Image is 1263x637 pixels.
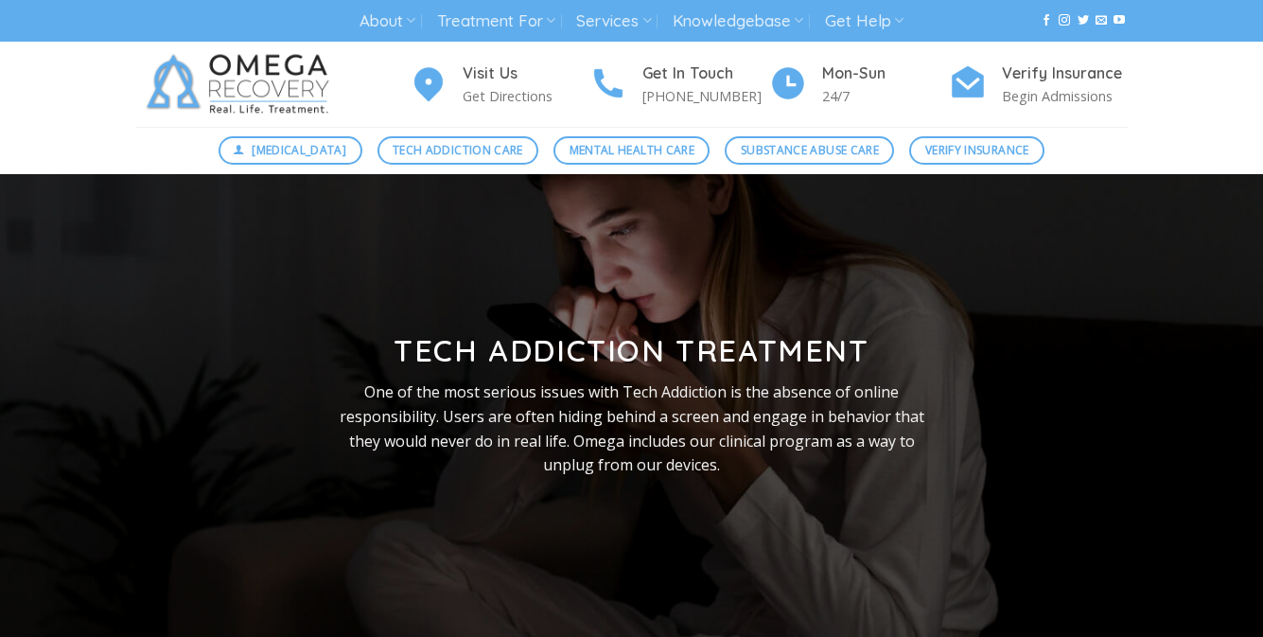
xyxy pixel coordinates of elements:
[135,42,348,127] img: Omega Recovery
[589,62,769,108] a: Get In Touch [PHONE_NUMBER]
[463,62,589,86] h4: Visit Us
[377,136,539,165] a: Tech Addiction Care
[925,141,1029,159] span: Verify Insurance
[741,141,879,159] span: Substance Abuse Care
[576,4,651,39] a: Services
[393,141,523,159] span: Tech Addiction Care
[822,62,949,86] h4: Mon-Sun
[570,141,694,159] span: Mental Health Care
[410,62,589,108] a: Visit Us Get Directions
[909,136,1044,165] a: Verify Insurance
[822,85,949,107] p: 24/7
[1114,14,1125,27] a: Follow on YouTube
[642,85,769,107] p: [PHONE_NUMBER]
[463,85,589,107] p: Get Directions
[360,4,415,39] a: About
[437,4,555,39] a: Treatment For
[673,4,803,39] a: Knowledgebase
[642,62,769,86] h4: Get In Touch
[1002,62,1129,86] h4: Verify Insurance
[1078,14,1089,27] a: Follow on Twitter
[1002,85,1129,107] p: Begin Admissions
[1096,14,1107,27] a: Send us an email
[553,136,710,165] a: Mental Health Care
[252,141,346,159] span: [MEDICAL_DATA]
[1059,14,1070,27] a: Follow on Instagram
[1041,14,1052,27] a: Follow on Facebook
[825,4,903,39] a: Get Help
[325,380,938,477] p: One of the most serious issues with Tech Addiction is the absence of online responsibility. Users...
[394,331,868,369] strong: Tech Addiction Treatment
[949,62,1129,108] a: Verify Insurance Begin Admissions
[725,136,894,165] a: Substance Abuse Care
[219,136,362,165] a: [MEDICAL_DATA]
